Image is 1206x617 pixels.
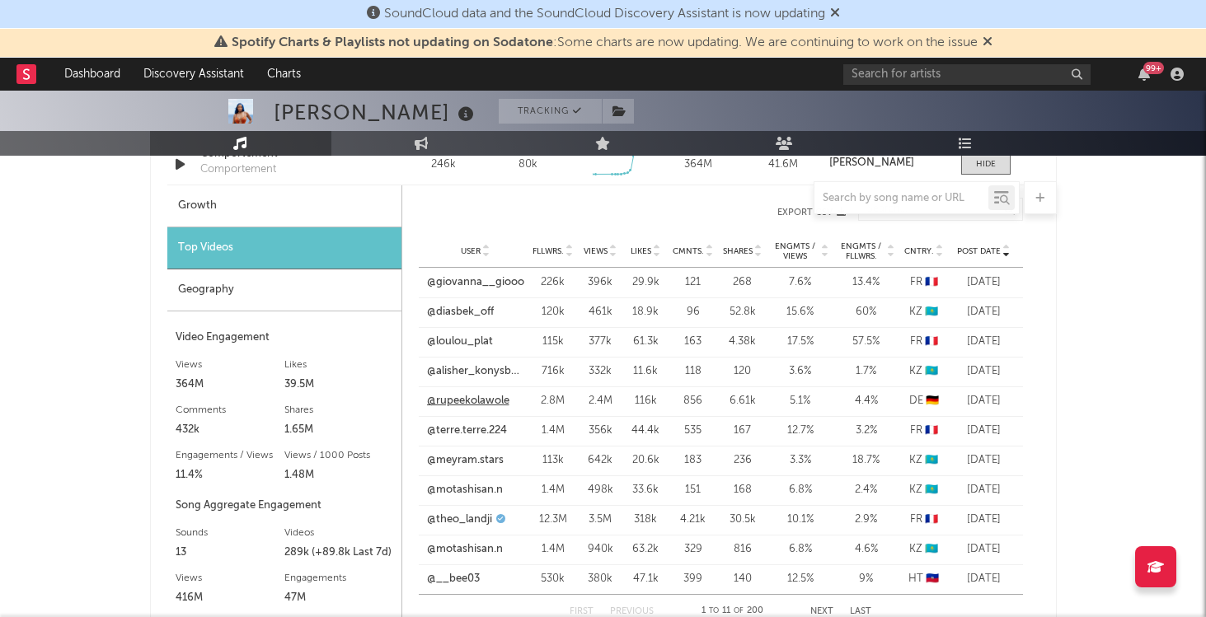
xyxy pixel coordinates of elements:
[1138,68,1150,81] button: 99+
[722,571,763,587] div: 140
[176,400,284,420] div: Comments
[673,363,714,380] div: 118
[627,304,664,320] div: 18.9k
[673,541,714,558] div: 329
[582,571,619,587] div: 380k
[953,363,1015,380] div: [DATE]
[627,452,664,469] div: 20.6k
[627,363,664,380] div: 11.6k
[284,465,393,485] div: 1.48M
[499,99,602,124] button: Tracking
[132,58,256,91] a: Discovery Assistant
[772,274,829,291] div: 7.6 %
[427,571,480,587] a: @__bee03
[1143,62,1164,74] div: 99 +
[722,363,763,380] div: 120
[533,246,564,256] span: Fllwrs.
[838,274,895,291] div: 13.4 %
[176,568,284,588] div: Views
[838,423,895,439] div: 3.2 %
[284,400,393,420] div: Shares
[427,423,507,439] a: @terre.terre.224
[427,393,509,409] a: @rupeekolawole
[772,482,829,498] div: 6.8 %
[925,306,938,317] span: 🇰🇿
[722,423,763,439] div: 167
[673,452,714,469] div: 183
[232,36,978,49] span: : Some charts are now updating. We are continuing to work on the issue
[830,7,840,21] span: Dismiss
[838,334,895,350] div: 57.5 %
[953,452,1015,469] div: [DATE]
[983,36,992,49] span: Dismiss
[584,246,608,256] span: Views
[903,423,945,439] div: FR
[953,571,1015,587] div: [DATE]
[533,274,574,291] div: 226k
[722,274,763,291] div: 268
[838,541,895,558] div: 4.6 %
[673,512,714,528] div: 4.21k
[284,446,393,465] div: Views / 1000 Posts
[722,512,763,528] div: 30.5k
[903,304,945,320] div: KZ
[843,64,1091,85] input: Search for artists
[176,588,284,608] div: 416M
[925,277,938,287] span: 🇫🇷
[627,512,664,528] div: 318k
[903,334,945,350] div: FR
[627,541,664,558] div: 63.2k
[461,246,481,256] span: User
[533,393,574,409] div: 2.8M
[582,304,619,320] div: 461k
[627,482,664,498] div: 33.6k
[427,274,524,291] a: @giovanna__giooo
[232,36,553,49] span: Spotify Charts & Playlists not updating on Sodatone
[627,571,664,587] div: 47.1k
[925,366,938,376] span: 🇰🇿
[838,571,895,587] div: 9 %
[953,393,1015,409] div: [DATE]
[582,452,619,469] div: 642k
[274,99,478,126] div: [PERSON_NAME]
[838,363,895,380] div: 1.7 %
[772,452,829,469] div: 3.3 %
[570,607,594,616] button: First
[772,334,829,350] div: 17.5 %
[953,334,1015,350] div: [DATE]
[610,607,654,616] button: Previous
[582,274,619,291] div: 396k
[709,607,719,615] span: to
[772,541,829,558] div: 6.8 %
[814,192,988,205] input: Search by song name or URL
[582,512,619,528] div: 3.5M
[903,452,945,469] div: KZ
[925,514,938,525] span: 🇫🇷
[772,241,819,261] span: Engmts / Views
[723,246,753,256] span: Shares
[722,482,763,498] div: 168
[904,246,934,256] span: Cntry.
[533,334,574,350] div: 115k
[903,512,945,528] div: FR
[673,423,714,439] div: 535
[284,420,393,440] div: 1.65M
[176,328,393,348] div: Video Engagement
[925,484,938,495] span: 🇰🇿
[284,588,393,608] div: 47M
[903,571,945,587] div: HT
[284,523,393,543] div: Videos
[953,512,1015,528] div: [DATE]
[533,363,574,380] div: 716k
[953,423,1015,439] div: [DATE]
[673,334,714,350] div: 163
[838,241,885,261] span: Engmts / Fllwrs.
[838,482,895,498] div: 2.4 %
[627,423,664,439] div: 44.4k
[722,541,763,558] div: 816
[734,607,744,615] span: of
[533,512,574,528] div: 12.3M
[953,304,1015,320] div: [DATE]
[659,157,736,173] div: 364M
[722,452,763,469] div: 236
